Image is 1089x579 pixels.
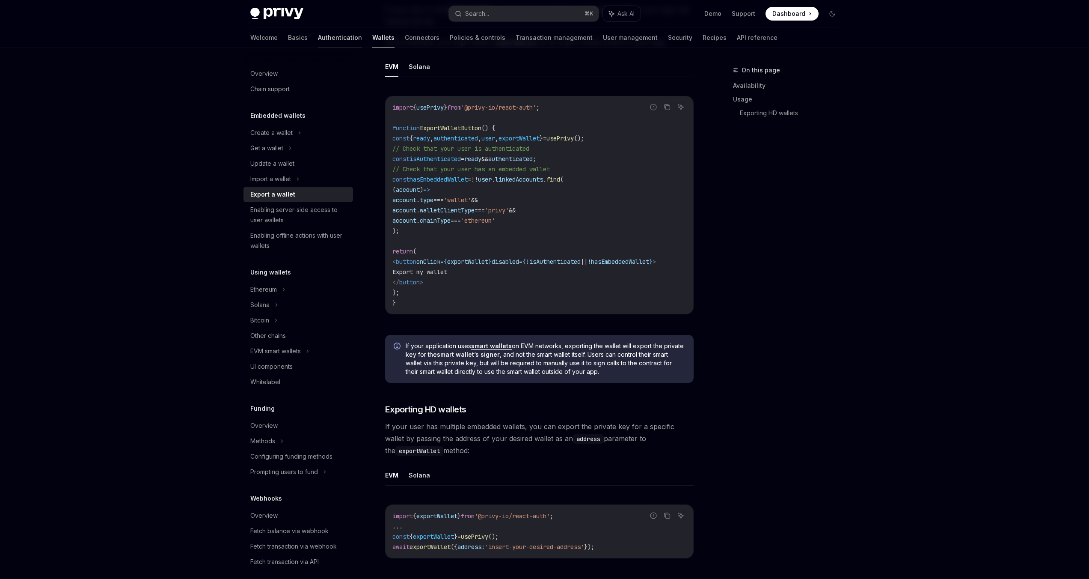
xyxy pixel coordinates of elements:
span: Export my wallet [392,268,447,276]
span: , [495,134,499,142]
a: Configuring funding methods [243,449,353,464]
span: usePrivy [546,134,574,142]
span: import [392,104,413,111]
a: UI components [243,359,353,374]
button: EVM [385,57,398,77]
a: Enabling server-side access to user wallets [243,202,353,228]
span: , [430,134,433,142]
button: Search...⌘K [449,6,599,21]
div: Methods [250,436,275,446]
a: Fetch balance via webhook [243,523,353,539]
span: = [440,258,444,266]
span: account [392,206,416,214]
span: ; [536,104,540,111]
button: Ask AI [675,101,686,113]
div: Overview [250,510,278,521]
code: address [573,434,604,444]
span: ( [560,176,564,183]
div: Overview [250,69,278,79]
span: () { [481,124,495,132]
a: Recipes [703,27,727,48]
div: Overview [250,421,278,431]
a: Exporting HD wallets [740,106,846,120]
span: await [392,543,409,551]
button: Report incorrect code [648,510,659,521]
a: Overview [243,418,353,433]
a: API reference [737,27,777,48]
span: hasEmbeddedWallet [409,176,468,183]
span: ready [413,134,430,142]
a: Update a wallet [243,156,353,171]
a: Whitelabel [243,374,353,390]
a: Welcome [250,27,278,48]
div: Other chains [250,331,286,341]
span: account [392,196,416,204]
span: = [457,533,461,540]
a: Wallets [372,27,395,48]
a: Fetch transaction via API [243,554,353,570]
span: , [478,134,481,142]
h5: Embedded wallets [250,110,306,121]
span: ... [392,522,403,530]
span: { [522,258,526,266]
span: linkedAccounts [495,176,543,183]
span: chainType [420,217,451,224]
span: return [392,248,413,255]
div: Fetch transaction via webhook [250,541,337,552]
a: Export a wallet [243,187,353,202]
span: === [451,217,461,224]
button: Solana [409,465,430,485]
span: { [444,258,447,266]
span: { [409,134,413,142]
span: = [543,134,546,142]
span: 'insert-your-desired-address' [485,543,584,551]
span: from [461,512,475,520]
span: const [392,176,409,183]
a: Other chains [243,328,353,343]
svg: Info [394,343,402,351]
a: smart wallets [471,342,512,350]
span: . [492,176,495,183]
span: disabled [492,258,519,266]
span: On this page [742,65,780,75]
a: Chain support [243,81,353,97]
span: If your application uses on EVM networks, exporting the wallet will export the private key for th... [406,342,685,376]
div: Create a wallet [250,128,293,138]
span: ); [392,289,399,296]
span: . [416,206,420,214]
span: ) [420,186,423,194]
span: onClick [416,258,440,266]
span: address: [457,543,485,551]
span: => [423,186,430,194]
span: user [478,176,492,183]
div: Bitcoin [250,315,269,325]
span: function [392,124,420,132]
div: Prompting users to fund [250,467,318,477]
span: authenticated [433,134,478,142]
span: { [413,512,416,520]
span: const [392,533,409,540]
span: Ask AI [617,9,635,18]
span: import [392,512,413,520]
span: }); [584,543,594,551]
a: Support [732,9,755,18]
span: button [396,258,416,266]
strong: smart wallet’s signer [437,351,500,358]
a: Connectors [405,27,439,48]
span: authenticated [488,155,533,163]
code: exportWallet [395,446,443,456]
span: isAuthenticated [529,258,581,266]
span: type [420,196,433,204]
span: '@privy-io/react-auth' [461,104,536,111]
div: UI components [250,361,293,372]
a: Basics [288,27,308,48]
span: { [409,533,413,540]
button: Report incorrect code [648,101,659,113]
span: // Check that your user has an embedded wallet [392,165,550,173]
span: hasEmbeddedWallet [591,258,649,266]
span: account [396,186,420,194]
span: exportWallet [499,134,540,142]
span: exportWallet [416,512,457,520]
a: Policies & controls [450,27,505,48]
button: Toggle dark mode [825,7,839,21]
